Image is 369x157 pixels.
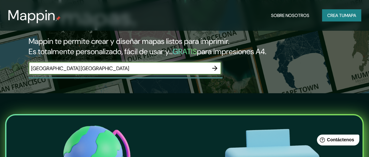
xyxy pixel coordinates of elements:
font: Sobre nosotros [271,12,309,18]
font: Es totalmente personalizado, fácil de usar y... [29,46,172,56]
button: Crea tumapa [322,9,361,21]
font: GRATIS [172,46,197,56]
font: Mappin [8,6,56,25]
font: para impresiones A4. [197,46,266,56]
img: pin de mapeo [56,16,61,21]
font: Mappin te permite crear y diseñar mapas listos para imprimir. [29,36,229,46]
iframe: Lanzador de widgets de ayuda [312,132,362,150]
input: Elige tu lugar favorito [29,65,208,72]
button: Sobre nosotros [268,9,312,21]
font: Crea tu [327,12,345,18]
font: mapa [345,12,356,18]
